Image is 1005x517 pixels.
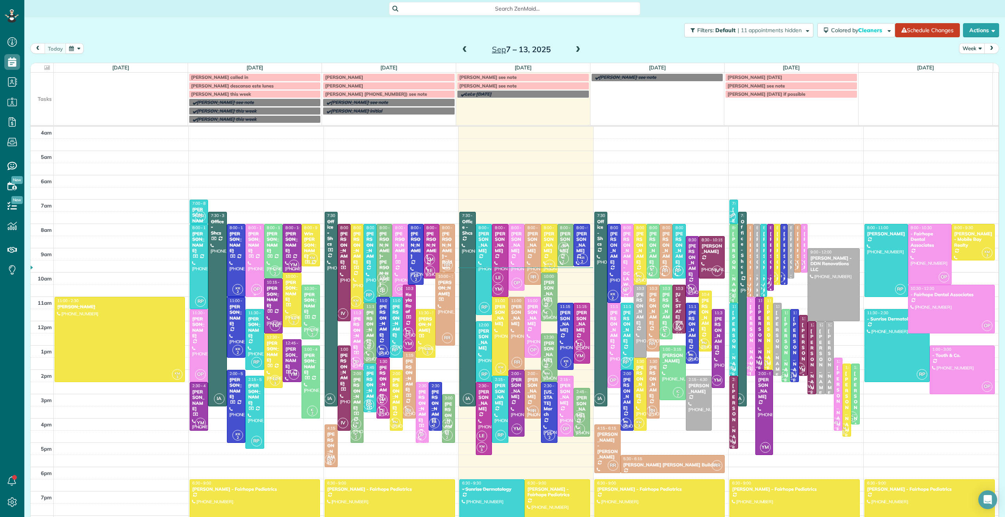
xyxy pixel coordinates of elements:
[366,310,374,344] div: [PERSON_NAME]
[192,316,206,339] div: [PERSON_NAME]
[547,262,552,266] span: KM
[688,243,696,277] div: [PERSON_NAME]
[247,64,263,71] a: [DATE]
[30,43,45,54] button: prev
[267,286,280,308] div: [PERSON_NAME]
[636,274,641,278] span: KM
[810,322,831,328] span: 12:00 - 3:00
[233,288,243,296] small: 2
[442,225,463,230] span: 8:00 - 10:00
[307,258,317,266] small: 3
[662,225,683,230] span: 8:00 - 10:15
[784,310,806,315] span: 11:30 - 2:30
[763,225,784,230] span: 8:00 - 11:00
[403,339,413,349] span: YM
[479,225,500,230] span: 8:00 - 11:45
[459,83,517,89] span: [PERSON_NAME] see note
[662,286,686,291] span: 10:30 - 12:45
[732,304,753,309] span: 11:15 - 2:15
[608,295,618,302] small: 2
[817,23,895,37] button: Colored byCleaners
[939,272,949,282] span: OP
[954,231,993,248] div: [PERSON_NAME] - Mobile Bay Realty
[810,255,857,272] div: [PERSON_NAME] - DDN Renovations LLC
[647,339,657,349] span: RR
[775,310,779,479] div: [PERSON_NAME] - DDN Renovations LLC
[740,219,744,275] div: Office - Shcs
[684,23,813,37] button: Filters: Default | 11 appointments hidden
[379,298,400,303] span: 11:00 - 1:30
[577,258,587,266] small: 2
[267,335,288,340] span: 12:30 - 2:45
[192,225,214,230] span: 8:00 - 11:30
[544,225,565,230] span: 8:00 - 10:00
[462,219,473,236] div: Office - Shcs
[732,225,753,230] span: 8:00 - 11:15
[289,260,299,270] span: YM
[729,292,732,296] span: IC
[267,231,280,254] div: [PERSON_NAME]
[248,310,269,315] span: 11:30 - 2:00
[494,304,506,327] div: [PERSON_NAME]
[819,322,840,328] span: 12:00 - 3:00
[663,328,667,333] span: IC
[459,74,517,80] span: [PERSON_NAME] see note
[954,225,973,230] span: 8:00 - 9:30
[57,298,79,303] span: 11:00 - 2:30
[424,254,435,265] span: YM
[776,231,778,304] div: [PERSON_NAME]
[561,244,566,248] span: CM
[623,310,631,344] div: [PERSON_NAME]
[366,231,374,265] div: [PERSON_NAME]
[57,304,183,309] div: [PERSON_NAME]
[353,298,358,302] span: KM
[917,64,934,71] a: [DATE]
[610,310,618,344] div: [PERSON_NAME]
[289,319,299,326] small: 3
[462,213,481,218] span: 7:30 - 3:30
[442,333,453,343] span: RR
[576,310,588,333] div: [PERSON_NAME]
[327,219,335,247] div: Office - Shcs
[492,44,506,54] span: Sep
[649,286,671,291] span: 10:30 - 1:15
[732,231,736,304] div: [PERSON_NAME]
[380,64,397,71] a: [DATE]
[741,213,760,218] span: 7:30 - 3:30
[560,310,572,333] div: [PERSON_NAME]
[267,280,291,285] span: 10:15 - 12:30
[270,270,280,278] small: 2
[191,91,251,97] span: [PERSON_NAME] this week
[867,316,927,322] div: - Sunrise Dermatology
[910,292,993,297] div: - Fairhope Dental Associates
[112,64,129,71] a: [DATE]
[353,225,375,230] span: 8:00 - 11:30
[776,304,797,309] span: 11:15 - 2:15
[291,316,296,320] span: KM
[910,231,949,248] div: - Fairhope Dental Associates
[366,225,387,230] span: 8:00 - 11:15
[285,231,299,254] div: [PERSON_NAME]
[790,231,792,304] div: [PERSON_NAME]
[697,27,714,34] span: Filters:
[379,231,390,288] div: [PERSON_NAME]-[PERSON_NAME]
[426,225,448,230] span: 8:00 - 10:15
[802,316,823,321] span: 11:45 - 2:15
[418,316,433,333] div: [PERSON_NAME]
[197,116,257,122] span: [PERSON_NAME] this week
[701,243,722,255] div: [PERSON_NAME]
[562,255,565,260] span: IC
[545,264,555,271] small: 3
[527,225,548,230] span: 8:00 - 10:30
[511,231,523,254] div: [PERSON_NAME]
[378,277,387,284] small: 3
[634,276,644,284] small: 3
[304,292,318,315] div: [PERSON_NAME]
[380,275,385,279] span: CM
[331,99,388,105] span: [PERSON_NAME] see note
[325,83,363,89] span: [PERSON_NAME]
[982,252,992,259] small: 3
[392,304,400,338] div: [PERSON_NAME]
[749,231,751,304] div: [PERSON_NAME]
[285,274,309,279] span: 10:00 - 12:15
